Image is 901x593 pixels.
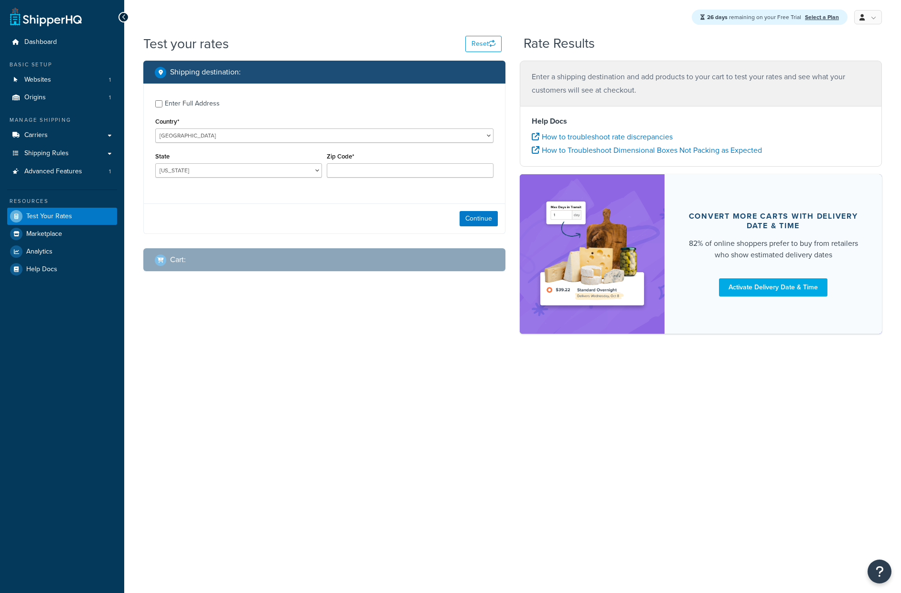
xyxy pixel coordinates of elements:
[7,208,117,225] a: Test Your Rates
[532,70,870,97] p: Enter a shipping destination and add products to your cart to test your rates and see what your c...
[7,145,117,162] a: Shipping Rules
[155,118,179,125] label: Country*
[26,248,53,256] span: Analytics
[7,61,117,69] div: Basic Setup
[26,265,57,274] span: Help Docs
[7,33,117,51] a: Dashboard
[7,243,117,260] a: Analytics
[687,238,859,261] div: 82% of online shoppers prefer to buy from retailers who show estimated delivery dates
[524,36,595,51] h2: Rate Results
[24,38,57,46] span: Dashboard
[24,94,46,102] span: Origins
[24,131,48,139] span: Carriers
[26,230,62,238] span: Marketplace
[7,116,117,124] div: Manage Shipping
[109,168,111,176] span: 1
[7,163,117,180] a: Advanced Features1
[7,89,117,106] li: Origins
[707,13,728,21] strong: 26 days
[532,131,673,142] a: How to troubleshoot rate discrepancies
[707,13,803,21] span: remaining on your Free Trial
[7,261,117,278] a: Help Docs
[719,278,827,296] a: Activate Delivery Date & Time
[109,94,111,102] span: 1
[26,212,72,221] span: Test Your Rates
[170,68,241,76] h2: Shipping destination :
[7,89,117,106] a: Origins1
[24,168,82,176] span: Advanced Features
[143,34,229,53] h1: Test your rates
[534,189,650,319] img: feature-image-ddt-36eae7f7280da8017bfb280eaccd9c446f90b1fe08728e4019434db127062ab4.png
[7,127,117,144] a: Carriers
[170,255,186,264] h2: Cart :
[155,100,162,107] input: Enter Full Address
[155,153,170,160] label: State
[24,149,69,158] span: Shipping Rules
[109,76,111,84] span: 1
[7,197,117,205] div: Resources
[868,560,891,583] button: Open Resource Center
[532,116,870,127] h4: Help Docs
[687,212,859,231] div: Convert more carts with delivery date & time
[327,153,354,160] label: Zip Code*
[7,163,117,180] li: Advanced Features
[165,97,220,110] div: Enter Full Address
[805,13,839,21] a: Select a Plan
[532,145,762,156] a: How to Troubleshoot Dimensional Boxes Not Packing as Expected
[7,71,117,89] li: Websites
[460,211,498,226] button: Continue
[465,36,502,52] button: Reset
[7,225,117,243] a: Marketplace
[24,76,51,84] span: Websites
[7,71,117,89] a: Websites1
